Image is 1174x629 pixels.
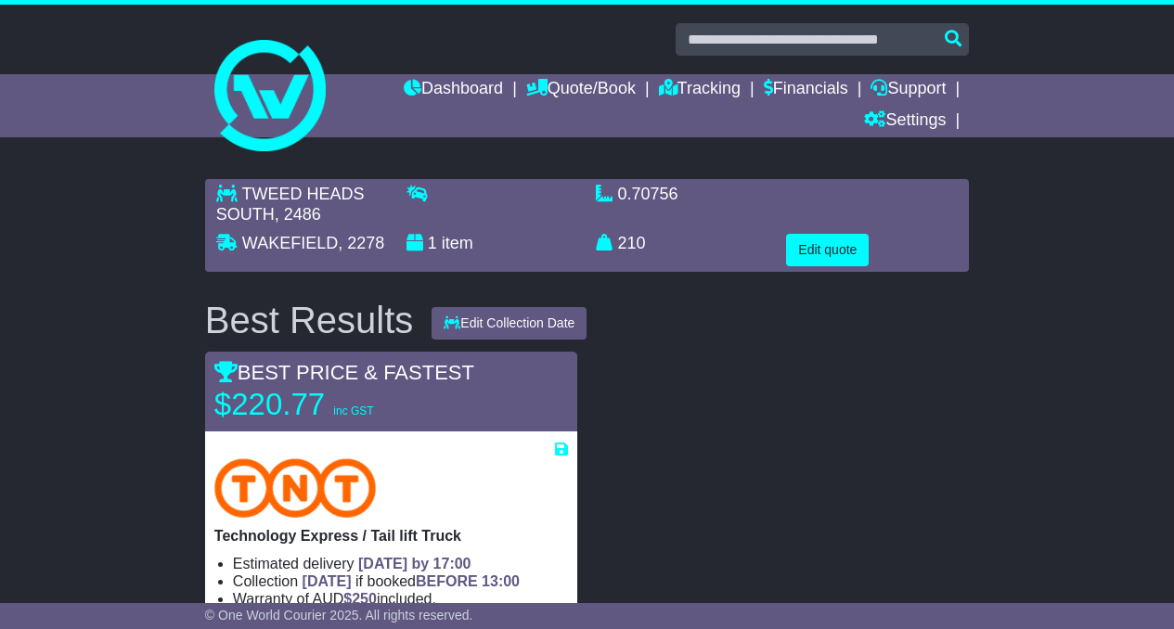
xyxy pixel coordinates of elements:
[618,234,646,252] span: 210
[442,234,473,252] span: item
[333,404,373,417] span: inc GST
[786,234,869,266] button: Edit quote
[526,74,636,106] a: Quote/Book
[233,572,569,590] li: Collection
[275,205,321,224] span: , 2486
[233,555,569,572] li: Estimated delivery
[482,573,520,589] span: 13:00
[352,591,377,607] span: 250
[416,573,478,589] span: BEFORE
[214,361,474,384] span: BEST PRICE & FASTEST
[764,74,848,106] a: Financials
[404,74,503,106] a: Dashboard
[205,608,473,623] span: © One World Courier 2025. All rights reserved.
[303,573,520,589] span: if booked
[871,74,946,106] a: Support
[214,386,446,423] p: $220.77
[214,458,376,518] img: TNT Domestic: Technology Express / Tail lift Truck
[214,527,569,545] p: Technology Express / Tail lift Truck
[233,590,569,608] li: Warranty of AUD included.
[864,106,946,137] a: Settings
[343,591,377,607] span: $
[358,556,471,571] span: [DATE] by 17:00
[428,234,437,252] span: 1
[303,573,352,589] span: [DATE]
[618,185,678,203] span: 0.70756
[659,74,741,106] a: Tracking
[216,185,365,224] span: TWEED HEADS SOUTH
[432,307,587,340] button: Edit Collection Date
[338,234,384,252] span: , 2278
[242,234,338,252] span: WAKEFIELD
[196,300,423,340] div: Best Results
